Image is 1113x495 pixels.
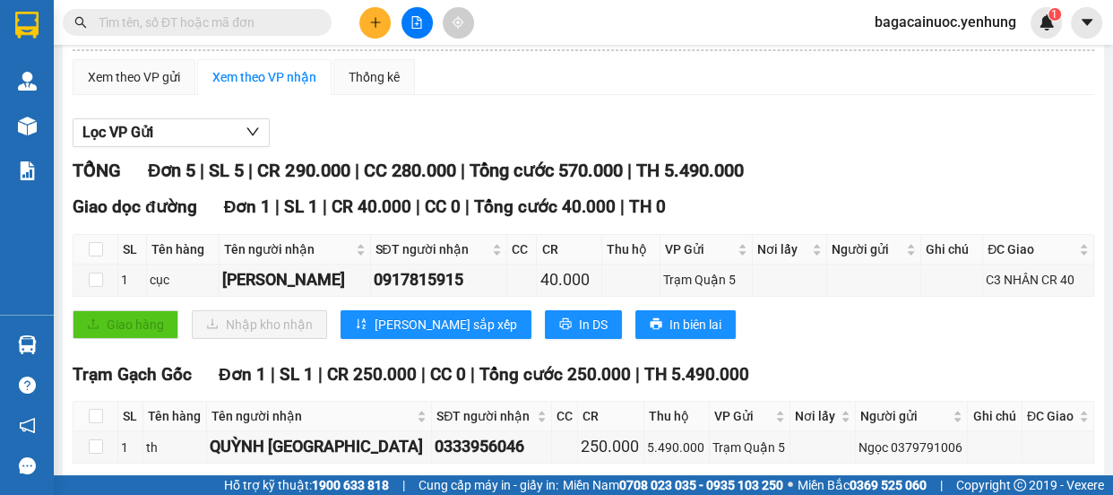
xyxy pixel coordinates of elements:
div: 250.000 [581,434,641,459]
span: CC 0 [430,364,466,385]
span: TH 5.490.000 [644,364,749,385]
span: caret-down [1079,14,1095,30]
span: | [626,160,631,181]
span: VP Gửi [714,406,772,426]
div: Trạm Quận 5 [663,270,749,290]
th: Thu hộ [602,235,660,265]
span: 1 [1051,8,1057,21]
td: 0917815915 [371,265,507,296]
button: Lọc VP Gửi [73,118,270,147]
span: Tên người nhận [224,239,351,259]
span: Miền Bắc [798,475,927,495]
img: warehouse-icon [18,72,37,91]
button: downloadNhập kho nhận [192,310,327,339]
th: SL [118,402,143,431]
th: SL [118,235,147,265]
span: | [200,160,204,181]
span: CC 280.000 [363,160,455,181]
span: CR 290.000 [257,160,349,181]
button: printerIn biên lai [635,310,736,339]
span: | [323,196,327,217]
div: 1 [121,438,140,457]
span: In DS [579,315,608,334]
span: Tên người nhận [211,406,413,426]
span: | [620,196,625,217]
span: Trạm Gạch Gốc [73,364,192,385]
span: | [465,196,470,217]
span: In biên lai [669,315,721,334]
th: CC [552,402,579,431]
div: 0917815915 [374,267,504,292]
div: 40.000 [539,267,598,292]
img: logo-vxr [15,12,39,39]
span: Miền Nam [563,475,783,495]
div: Xem theo VP gửi [88,67,180,87]
div: Trạm Quận 5 [712,438,787,457]
span: Nơi lấy [757,239,808,259]
span: | [275,196,280,217]
span: Đơn 1 [219,364,266,385]
button: file-add [401,7,433,39]
td: 0333956046 [432,431,551,463]
span: plus [369,16,382,29]
button: aim [443,7,474,39]
td: Trạm Quận 5 [660,265,753,296]
th: Tên hàng [147,235,220,265]
span: TH 5.490.000 [635,160,743,181]
span: question-circle [19,377,36,394]
span: sort-ascending [355,317,367,332]
span: SL 1 [284,196,318,217]
span: notification [19,417,36,434]
div: th [146,438,204,457]
span: Người gửi [832,239,902,259]
span: Tổng cước 570.000 [469,160,622,181]
th: CR [578,402,644,431]
span: printer [559,317,572,332]
div: 0333956046 [435,434,548,459]
div: [PERSON_NAME] [222,267,367,292]
span: ĐC Giao [988,239,1075,259]
th: Ghi chú [968,402,1022,431]
sup: 1 [1048,8,1061,21]
span: | [354,160,358,181]
input: Tìm tên, số ĐT hoặc mã đơn [99,13,310,32]
th: CC [507,235,538,265]
span: file-add [410,16,423,29]
span: | [470,364,475,385]
span: CR 40.000 [332,196,411,217]
span: CR 250.000 [327,364,417,385]
span: search [74,16,87,29]
span: CC 0 [425,196,461,217]
div: Ngọc 0379791006 [858,438,965,457]
span: Hỗ trợ kỹ thuật: [224,475,389,495]
img: warehouse-icon [18,117,37,135]
span: | [635,364,640,385]
span: SL 1 [280,364,314,385]
span: Lọc VP Gửi [82,121,153,143]
span: SL 5 [209,160,244,181]
img: warehouse-icon [18,335,37,354]
button: caret-down [1071,7,1102,39]
span: | [421,364,426,385]
span: SĐT người nhận [375,239,488,259]
span: | [271,364,275,385]
div: Thống kê [349,67,400,87]
div: 1 [121,270,143,290]
span: ⚪️ [788,482,793,489]
span: VP Gửi [665,239,734,259]
span: Tổng cước 40.000 [474,196,616,217]
div: Xem theo VP nhận [212,67,316,87]
span: Đơn 5 [148,160,195,181]
span: down [246,125,260,139]
button: uploadGiao hàng [73,310,178,339]
span: | [940,475,943,495]
span: Cung cấp máy in - giấy in: [418,475,558,495]
span: ĐC Giao [1027,406,1075,426]
button: printerIn DS [545,310,622,339]
strong: 1900 633 818 [312,478,389,492]
span: Tổng cước 250.000 [479,364,631,385]
th: Thu hộ [644,402,710,431]
button: sort-ascending[PERSON_NAME] sắp xếp [341,310,531,339]
span: | [318,364,323,385]
img: icon-new-feature [1039,14,1055,30]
